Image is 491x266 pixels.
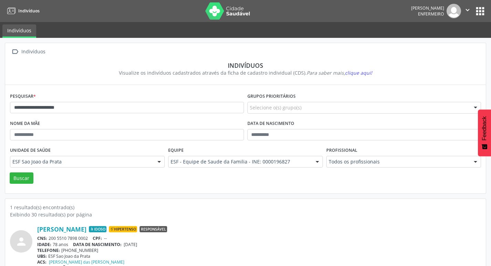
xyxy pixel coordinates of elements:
[474,5,486,17] button: apps
[93,235,102,241] span: CPF:
[10,204,481,211] div: 1 resultado(s) encontrado(s)
[171,158,309,165] span: ESF - Equipe de Saude da Familia - INE: 0000196827
[250,104,301,111] span: Selecione o(s) grupo(s)
[447,4,461,18] img: img
[10,211,481,218] div: Exibindo 30 resultado(s) por página
[37,247,60,253] span: TELEFONE:
[418,11,444,17] span: Enfermeiro
[49,259,124,265] a: [PERSON_NAME] das [PERSON_NAME]
[464,6,471,14] i: 
[15,69,476,76] div: Visualize os indivíduos cadastrados através da ficha de cadastro individual (CDS).
[15,62,476,69] div: Indivíduos
[247,91,296,102] label: Grupos prioritários
[73,242,122,247] span: DATA DE NASCIMENTO:
[10,118,40,129] label: Nome da mãe
[10,145,51,156] label: Unidade de saúde
[37,253,47,259] span: UBS:
[481,116,488,140] span: Feedback
[307,70,372,76] i: Para saber mais,
[461,4,474,18] button: 
[326,145,357,156] label: Profissional
[140,226,167,232] span: Responsável
[5,5,40,17] a: Indivíduos
[37,235,47,241] span: CNS:
[411,5,444,11] div: [PERSON_NAME]
[18,8,40,14] span: Indivíduos
[104,235,107,241] span: --
[37,247,481,253] div: [PHONE_NUMBER]
[12,158,151,165] span: ESF Sao Joao da Prata
[168,145,184,156] label: Equipe
[37,259,47,265] span: ACS:
[15,235,28,248] i: person
[37,235,481,241] div: 200 5510 7898 0002
[2,24,36,38] a: Indivíduos
[478,109,491,156] button: Feedback - Mostrar pesquisa
[37,225,86,233] a: [PERSON_NAME]
[10,91,36,102] label: Pesquisar
[124,242,137,247] span: [DATE]
[37,253,481,259] div: ESF Sao Joao da Prata
[345,70,372,76] span: clique aqui!
[20,47,47,57] div: Indivíduos
[247,118,294,129] label: Data de nascimento
[329,158,467,165] span: Todos os profissionais
[37,242,51,247] span: IDADE:
[37,242,481,247] div: 78 anos
[89,226,106,232] span: Idoso
[109,226,137,232] span: Hipertenso
[10,172,33,184] button: Buscar
[10,47,47,57] a:  Indivíduos
[10,47,20,57] i: 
